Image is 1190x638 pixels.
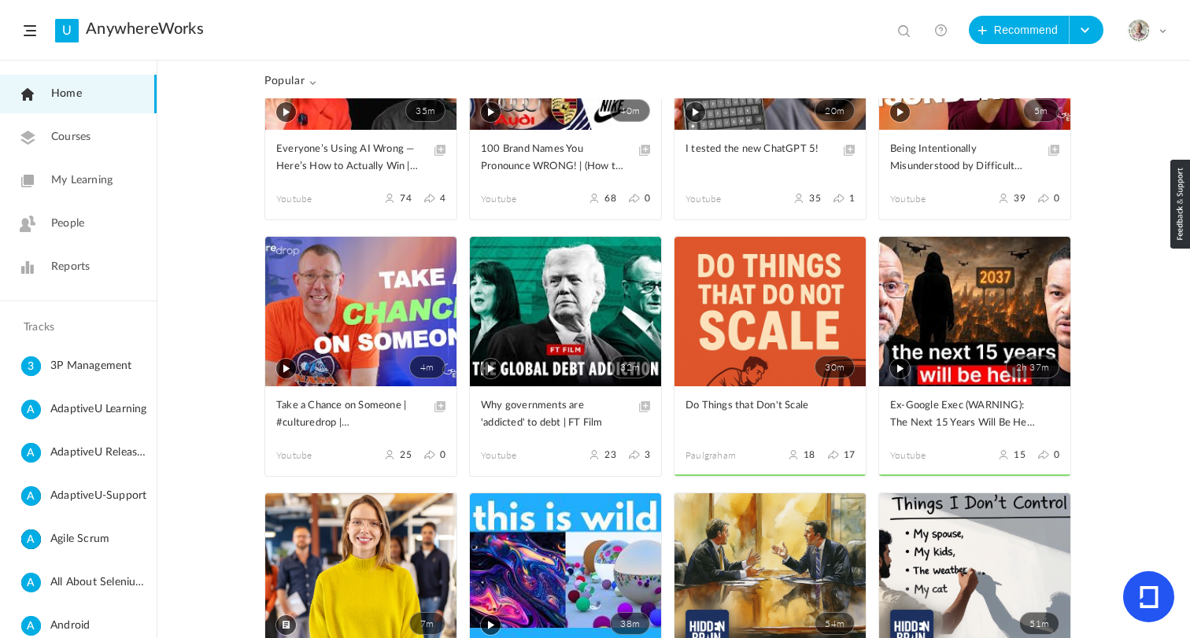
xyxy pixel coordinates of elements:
span: 20m [815,99,855,122]
span: 23 [604,449,615,460]
a: I tested the new ChatGPT 5! [686,141,855,176]
a: Everyone’s Using AI Wrong — Here’s How to Actually Win | Hugging Face CSO Explains [276,141,445,176]
span: 4m [409,356,445,378]
span: 35 [809,193,820,204]
a: Being Intentionally Misunderstood by Difficult People | #culturedrop | [PERSON_NAME] [890,141,1059,176]
h4: Tracks [24,321,129,334]
cite: A [21,573,41,594]
span: 100 Brand Names You Pronounce WRONG! | (How to say brands in English) [481,141,626,175]
cite: A [21,529,41,551]
span: My Learning [51,172,113,189]
span: 51m [1019,612,1059,635]
span: Popular [264,75,316,88]
span: 3 [645,449,650,460]
cite: A [21,486,41,507]
cite: A [21,616,41,637]
span: AdaptiveU Learning [50,400,150,419]
a: 32m [470,237,661,386]
span: 39 [1014,193,1025,204]
span: Youtube [481,448,566,463]
img: loop_feedback_btn.png [1170,160,1190,249]
span: Youtube [276,192,361,206]
span: Agile Scrum [50,529,150,549]
cite: A [21,443,41,464]
span: 18 [804,449,815,460]
span: 17 [844,449,855,460]
span: Everyone’s Using AI Wrong — Here’s How to Actually Win | Hugging Face CSO Explains [276,141,422,175]
span: 74 [400,193,411,204]
span: Do Things that Don't Scale [686,397,831,415]
span: 15 [1014,449,1025,460]
span: 38m [610,612,650,635]
span: Being Intentionally Misunderstood by Difficult People | #culturedrop | [PERSON_NAME] [890,141,1036,175]
span: Take a Chance on Someone | #culturedrop | [PERSON_NAME] [276,397,422,432]
span: 0 [440,449,445,460]
a: AnywhereWorks [86,20,204,39]
a: U [55,19,79,42]
span: 4 [440,193,445,204]
span: 2h 37m [1006,356,1059,378]
span: Youtube [481,192,566,206]
a: 2h 37m [879,237,1070,386]
span: All About Selenium Testing [50,573,150,592]
span: 35m [405,99,445,122]
a: 100 Brand Names You Pronounce WRONG! | (How to say brands in English) [481,141,650,176]
span: 54m [815,612,855,635]
span: AdaptiveU-Support [50,486,150,506]
span: 32m [610,356,650,378]
span: AdaptiveU Release Details [50,443,150,463]
img: julia-s-version-gybnm-profile-picture-frame-2024-template-16.png [1128,20,1150,42]
span: Reports [51,259,90,275]
span: 5m [1023,99,1059,122]
span: Youtube [686,192,771,206]
a: Take a Chance on Someone | #culturedrop | [PERSON_NAME] [276,397,445,433]
span: 7m [409,612,445,635]
a: Ex-Google Exec (WARNING): The Next 15 Years Will Be Hell Before We Get To Heaven! - Mo Gawdat [890,397,1059,433]
span: 1 [849,193,855,204]
span: Courses [51,129,91,146]
span: 0 [1054,193,1059,204]
a: 30m [674,237,866,386]
cite: A [21,400,41,421]
span: Android [50,616,150,636]
span: I tested the new ChatGPT 5! [686,141,831,158]
span: 0 [645,193,650,204]
span: Why governments are 'addicted' to debt | FT Film [481,397,626,432]
span: 25 [400,449,411,460]
span: Youtube [890,448,975,463]
span: Youtube [890,192,975,206]
span: People [51,216,84,232]
span: 40m [610,99,650,122]
span: 68 [604,193,615,204]
span: Youtube [276,448,361,463]
a: 4m [265,237,456,386]
span: 30m [815,356,855,378]
span: 3P Management [50,356,150,376]
span: Ex-Google Exec (WARNING): The Next 15 Years Will Be Hell Before We Get To Heaven! - Mo Gawdat [890,397,1036,432]
a: Do Things that Don't Scale [686,397,855,433]
span: paulgraham [686,448,771,463]
span: 0 [1054,449,1059,460]
span: Home [51,86,82,102]
a: Why governments are 'addicted' to debt | FT Film [481,397,650,433]
button: Recommend [969,16,1070,44]
cite: 3 [21,356,41,378]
